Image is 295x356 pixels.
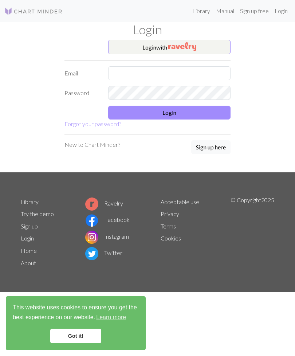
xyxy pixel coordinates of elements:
[85,216,130,223] a: Facebook
[168,42,196,51] img: Ravelry
[213,4,237,18] a: Manual
[4,7,63,16] img: Logo
[21,259,36,266] a: About
[6,296,146,350] div: cookieconsent
[237,4,272,18] a: Sign up free
[50,329,101,343] a: dismiss cookie message
[161,235,181,242] a: Cookies
[85,197,98,211] img: Ravelry logo
[85,247,98,260] img: Twitter logo
[85,249,122,256] a: Twitter
[85,231,98,244] img: Instagram logo
[21,198,39,205] a: Library
[60,86,104,100] label: Password
[108,106,231,120] button: Login
[161,210,179,217] a: Privacy
[21,223,38,230] a: Sign up
[191,140,231,155] a: Sign up here
[189,4,213,18] a: Library
[60,66,104,80] label: Email
[191,140,231,154] button: Sign up here
[64,140,120,149] p: New to Chart Minder?
[272,4,291,18] a: Login
[95,312,127,323] a: learn more about cookies
[13,303,139,323] span: This website uses cookies to ensure you get the best experience on our website.
[21,247,37,254] a: Home
[85,233,129,240] a: Instagram
[108,40,231,54] button: Loginwith
[85,214,98,227] img: Facebook logo
[231,196,274,269] p: © Copyright 2025
[16,22,279,37] h1: Login
[161,198,199,205] a: Acceptable use
[21,210,54,217] a: Try the demo
[64,120,121,127] a: Forgot your password?
[85,200,123,207] a: Ravelry
[161,223,176,230] a: Terms
[21,235,34,242] a: Login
